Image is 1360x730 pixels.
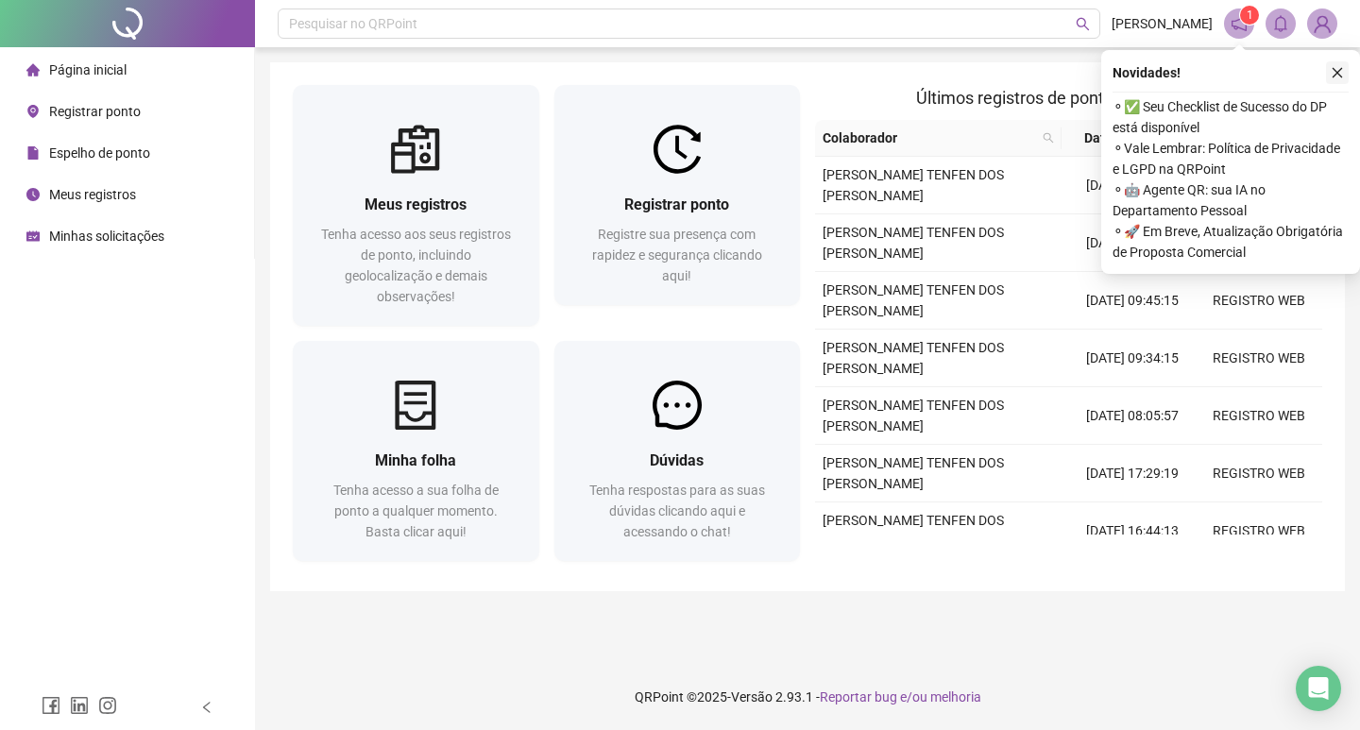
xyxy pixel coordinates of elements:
a: Registrar pontoRegistre sua presença com rapidez e segurança clicando aqui! [554,85,801,305]
span: instagram [98,696,117,715]
span: ⚬ ✅ Seu Checklist de Sucesso do DP está disponível [1113,96,1349,138]
span: home [26,63,40,76]
td: [DATE] 12:19:11 [1069,214,1196,272]
span: Tenha acesso aos seus registros de ponto, incluindo geolocalização e demais observações! [321,227,511,304]
span: Meus registros [365,195,467,213]
td: REGISTRO WEB [1196,445,1322,502]
a: Minha folhaTenha acesso a sua folha de ponto a qualquer momento. Basta clicar aqui! [293,341,539,561]
span: 1 [1247,8,1253,22]
span: ⚬ 🚀 Em Breve, Atualização Obrigatória de Proposta Comercial [1113,221,1349,263]
span: left [200,701,213,714]
span: notification [1231,15,1248,32]
td: [DATE] 16:44:13 [1069,502,1196,560]
span: Tenha acesso a sua folha de ponto a qualquer momento. Basta clicar aqui! [333,483,499,539]
div: Open Intercom Messenger [1296,666,1341,711]
span: environment [26,105,40,118]
span: Registrar ponto [624,195,729,213]
span: Minha folha [375,451,456,469]
span: [PERSON_NAME] TENFEN DOS [PERSON_NAME] [823,398,1004,433]
span: [PERSON_NAME] TENFEN DOS [PERSON_NAME] [823,225,1004,261]
span: Colaborador [823,127,1035,148]
td: [DATE] 13:36:39 [1069,157,1196,214]
footer: QRPoint © 2025 - 2.93.1 - [255,664,1360,730]
span: bell [1272,15,1289,32]
span: [PERSON_NAME] [1112,13,1213,34]
span: Novidades ! [1113,62,1181,83]
span: Tenha respostas para as suas dúvidas clicando aqui e acessando o chat! [589,483,765,539]
span: [PERSON_NAME] TENFEN DOS [PERSON_NAME] [823,455,1004,491]
span: Data/Hora [1069,127,1163,148]
span: clock-circle [26,188,40,201]
span: Espelho de ponto [49,145,150,161]
span: Minhas solicitações [49,229,164,244]
span: Registre sua presença com rapidez e segurança clicando aqui! [592,227,762,283]
span: [PERSON_NAME] TENFEN DOS [PERSON_NAME] [823,167,1004,203]
span: [PERSON_NAME] TENFEN DOS [PERSON_NAME] [823,513,1004,549]
td: [DATE] 09:34:15 [1069,330,1196,387]
img: 89981 [1308,9,1336,38]
a: DúvidasTenha respostas para as suas dúvidas clicando aqui e acessando o chat! [554,341,801,561]
span: Versão [731,689,773,705]
sup: 1 [1240,6,1259,25]
td: [DATE] 09:45:15 [1069,272,1196,330]
td: REGISTRO WEB [1196,330,1322,387]
span: close [1331,66,1344,79]
span: [PERSON_NAME] TENFEN DOS [PERSON_NAME] [823,282,1004,318]
span: Meus registros [49,187,136,202]
span: schedule [26,229,40,243]
th: Data/Hora [1062,120,1185,157]
span: Reportar bug e/ou melhoria [820,689,981,705]
td: REGISTRO WEB [1196,502,1322,560]
td: REGISTRO WEB [1196,272,1322,330]
span: Registrar ponto [49,104,141,119]
span: linkedin [70,696,89,715]
span: search [1039,124,1058,152]
span: file [26,146,40,160]
td: [DATE] 17:29:19 [1069,445,1196,502]
span: search [1076,17,1090,31]
span: Últimos registros de ponto sincronizados [916,88,1221,108]
span: ⚬ Vale Lembrar: Política de Privacidade e LGPD na QRPoint [1113,138,1349,179]
span: facebook [42,696,60,715]
td: [DATE] 08:05:57 [1069,387,1196,445]
span: Página inicial [49,62,127,77]
span: Dúvidas [650,451,704,469]
a: Meus registrosTenha acesso aos seus registros de ponto, incluindo geolocalização e demais observa... [293,85,539,326]
span: search [1043,132,1054,144]
span: ⚬ 🤖 Agente QR: sua IA no Departamento Pessoal [1113,179,1349,221]
td: REGISTRO WEB [1196,387,1322,445]
span: [PERSON_NAME] TENFEN DOS [PERSON_NAME] [823,340,1004,376]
